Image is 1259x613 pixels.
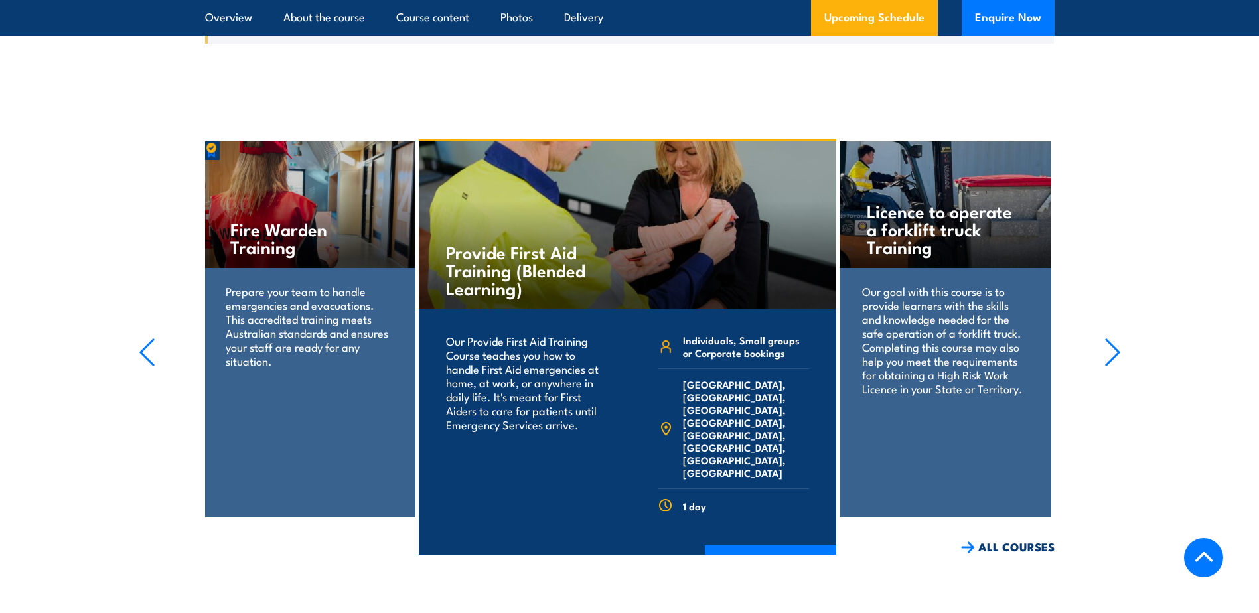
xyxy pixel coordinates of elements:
[867,202,1024,255] h4: Licence to operate a forklift truck Training
[862,284,1029,395] p: Our goal with this course is to provide learners with the skills and knowledge needed for the saf...
[961,539,1055,555] a: ALL COURSES
[683,378,809,479] span: [GEOGRAPHIC_DATA], [GEOGRAPHIC_DATA], [GEOGRAPHIC_DATA], [GEOGRAPHIC_DATA], [GEOGRAPHIC_DATA], [G...
[230,220,388,255] h4: Fire Warden Training
[683,334,809,359] span: Individuals, Small groups or Corporate bookings
[683,500,706,512] span: 1 day
[446,334,610,431] p: Our Provide First Aid Training Course teaches you how to handle First Aid emergencies at home, at...
[705,545,836,580] a: COURSE DETAILS
[446,243,602,297] h4: Provide First Aid Training (Blended Learning)
[226,284,392,368] p: Prepare your team to handle emergencies and evacuations. This accredited training meets Australia...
